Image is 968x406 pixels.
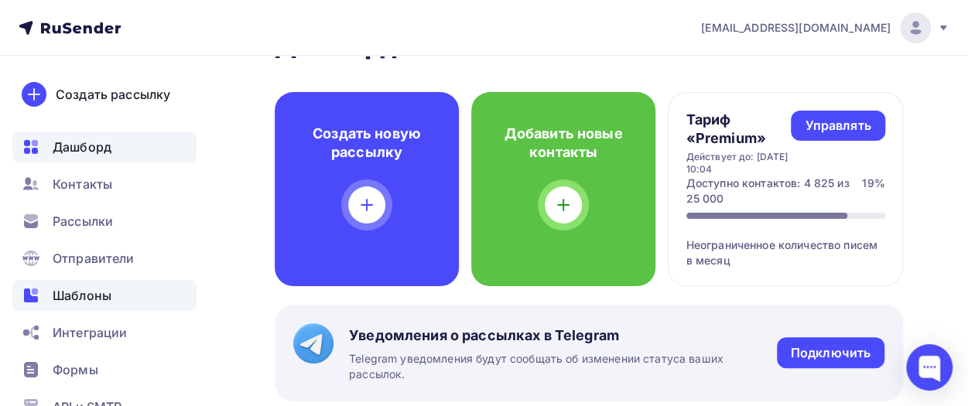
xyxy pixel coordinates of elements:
div: Подключить [791,344,871,362]
div: Неограниченное количество писем в месяц [686,219,885,268]
span: Формы [53,360,98,379]
a: Формы [12,354,197,385]
h4: Добавить новые контакты [496,125,631,162]
div: Создать рассылку [56,85,170,104]
span: Telegram уведомления будут сообщать об изменении статуса ваших рассылок. [349,351,777,383]
span: Уведомления о рассылках в Telegram [349,326,777,345]
a: Отправители [12,243,197,274]
span: Рассылки [53,212,113,230]
span: Интеграции [53,323,127,342]
a: [EMAIL_ADDRESS][DOMAIN_NAME] [701,12,949,43]
a: Дашборд [12,131,197,162]
h4: Тариф «Premium» [686,111,792,148]
div: Действует до: [DATE] 10:04 [686,151,792,176]
span: Отправители [53,249,135,268]
a: Контакты [12,169,197,200]
div: 19% [862,176,884,206]
span: Дашборд [53,138,111,156]
h4: Создать новую рассылку [299,125,434,162]
div: Доступно контактов: 4 825 из 25 000 [686,176,863,206]
span: [EMAIL_ADDRESS][DOMAIN_NAME] [701,20,891,36]
a: Рассылки [12,206,197,237]
div: Управлять [805,117,871,135]
span: Шаблоны [53,286,111,305]
a: Шаблоны [12,280,197,311]
span: Контакты [53,175,112,193]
